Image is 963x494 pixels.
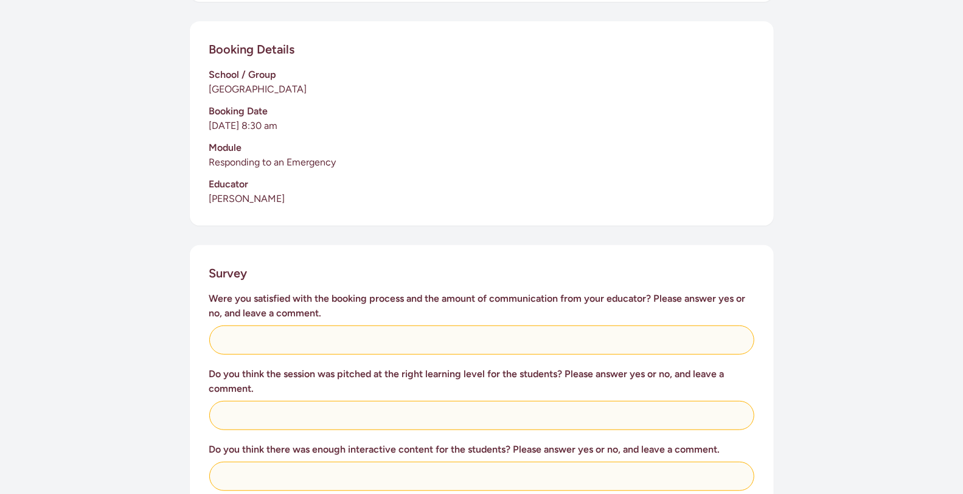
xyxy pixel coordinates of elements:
[209,155,754,170] p: Responding to an Emergency
[209,442,754,457] h3: Do you think there was enough interactive content for the students? Please answer yes or no, and ...
[209,177,754,192] h3: Educator
[209,82,754,97] p: [GEOGRAPHIC_DATA]
[209,265,248,282] h2: Survey
[209,367,754,396] h3: Do you think the session was pitched at the right learning level for the students? Please answer ...
[209,141,754,155] h3: Module
[209,119,754,133] p: [DATE] 8:30 am
[209,68,754,82] h3: School / Group
[209,291,754,321] h3: Were you satisfied with the booking process and the amount of communication from your educator? P...
[209,41,295,58] h2: Booking Details
[209,104,754,119] h3: Booking Date
[209,192,754,206] p: [PERSON_NAME]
